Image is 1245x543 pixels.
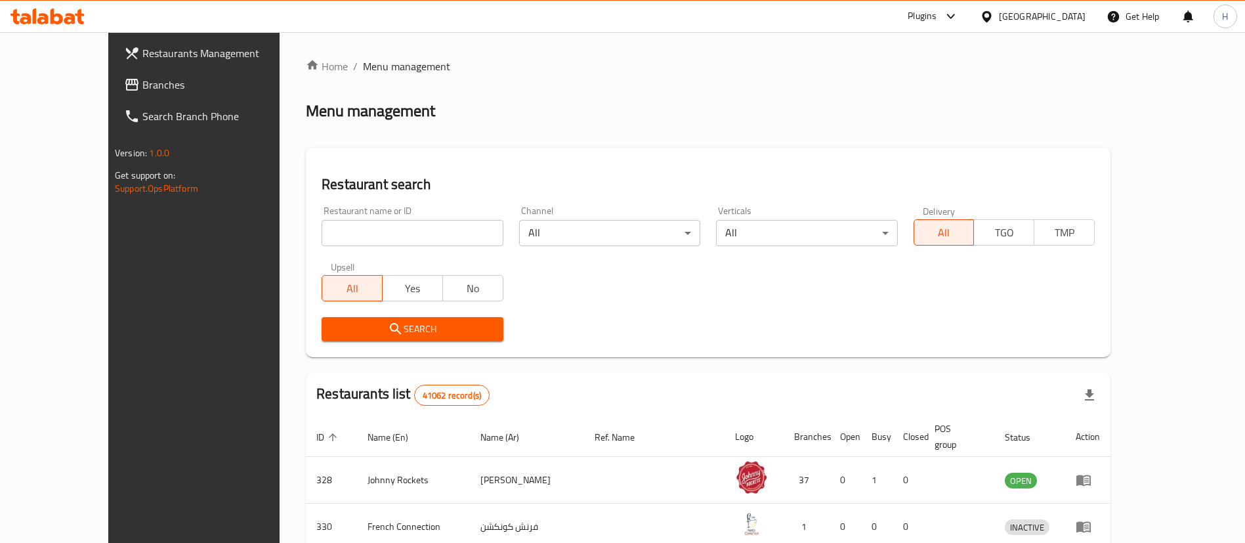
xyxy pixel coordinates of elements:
th: Branches [784,417,830,457]
input: Search for restaurant name or ID.. [322,220,503,246]
button: All [322,275,383,301]
span: POS group [935,421,979,452]
nav: breadcrumb [306,58,1110,74]
td: 37 [784,457,830,504]
div: All [519,220,700,246]
div: INACTIVE [1005,519,1049,535]
div: Export file [1074,380,1105,411]
td: [PERSON_NAME] [470,457,584,504]
span: No [448,279,498,298]
span: ID [316,429,341,445]
span: Menu management [363,58,450,74]
span: Restaurants Management [142,45,306,61]
button: TMP [1034,219,1095,246]
td: 0 [893,457,924,504]
label: Delivery [923,206,956,215]
a: Restaurants Management [114,37,316,69]
button: TGO [973,219,1034,246]
span: All [919,223,969,242]
button: Search [322,317,503,341]
th: Action [1065,417,1110,457]
div: Plugins [908,9,937,24]
th: Closed [893,417,924,457]
span: H [1222,9,1228,24]
span: All [327,279,377,298]
button: All [914,219,975,246]
span: Get support on: [115,167,175,184]
button: Yes [382,275,443,301]
span: Branches [142,77,306,93]
span: TGO [979,223,1029,242]
a: Search Branch Phone [114,100,316,132]
li: / [353,58,358,74]
span: Status [1005,429,1047,445]
th: Logo [725,417,784,457]
span: Name (En) [368,429,425,445]
h2: Restaurants list [316,384,490,406]
td: 0 [830,457,861,504]
span: Search Branch Phone [142,108,306,124]
span: Ref. Name [595,429,652,445]
span: OPEN [1005,473,1037,489]
span: Search [332,321,492,337]
span: 41062 record(s) [415,389,489,402]
div: [GEOGRAPHIC_DATA] [999,9,1086,24]
span: Name (Ar) [480,429,536,445]
span: TMP [1040,223,1089,242]
img: French Connection [735,508,768,540]
span: INACTIVE [1005,520,1049,535]
span: 1.0.0 [149,144,169,162]
a: Support.OpsPlatform [115,180,198,197]
td: Johnny Rockets [357,457,470,504]
span: Version: [115,144,147,162]
a: Branches [114,69,316,100]
td: 328 [306,457,357,504]
h2: Menu management [306,100,435,121]
h2: Restaurant search [322,175,1095,194]
div: Menu [1076,519,1100,534]
th: Busy [861,417,893,457]
a: Home [306,58,348,74]
th: Open [830,417,861,457]
span: Yes [388,279,438,298]
label: Upsell [331,262,355,271]
img: Johnny Rockets [735,461,768,494]
div: All [716,220,897,246]
td: 1 [861,457,893,504]
div: Total records count [414,385,490,406]
div: Menu [1076,472,1100,488]
button: No [442,275,503,301]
